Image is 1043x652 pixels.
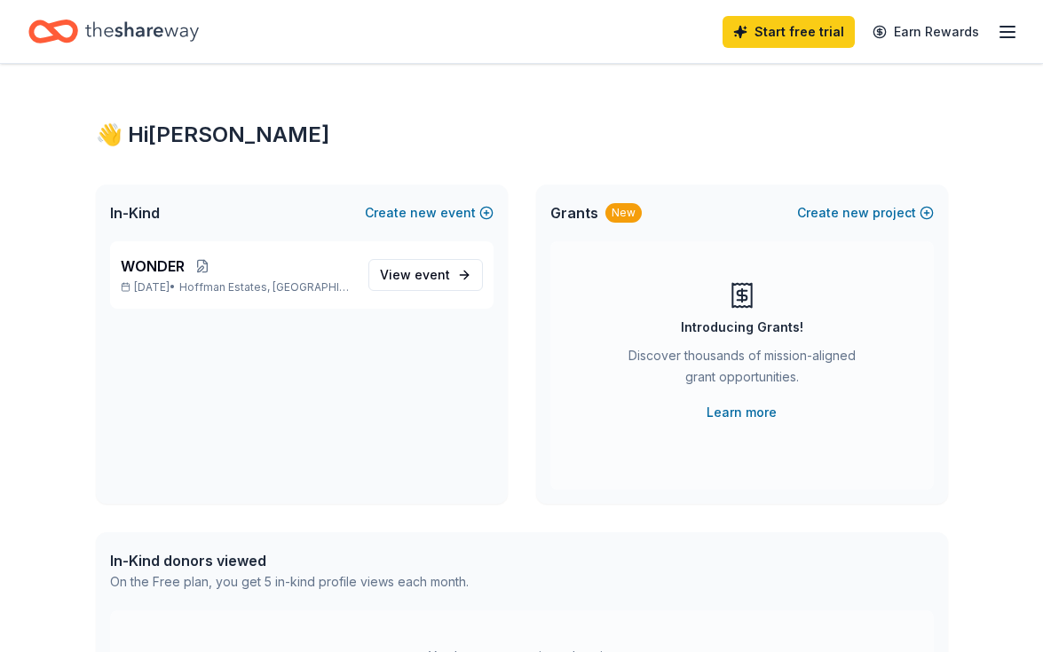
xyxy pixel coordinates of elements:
[681,317,803,338] div: Introducing Grants!
[179,280,353,295] span: Hoffman Estates, [GEOGRAPHIC_DATA]
[723,16,855,48] a: Start free trial
[110,571,469,593] div: On the Free plan, you get 5 in-kind profile views each month.
[862,16,990,48] a: Earn Rewards
[110,550,469,571] div: In-Kind donors viewed
[110,202,160,224] span: In-Kind
[842,202,869,224] span: new
[365,202,494,224] button: Createnewevent
[28,11,199,52] a: Home
[368,259,483,291] a: View event
[121,280,354,295] p: [DATE] •
[415,267,450,282] span: event
[797,202,934,224] button: Createnewproject
[605,203,642,223] div: New
[707,402,777,423] a: Learn more
[410,202,437,224] span: new
[96,121,948,149] div: 👋 Hi [PERSON_NAME]
[550,202,598,224] span: Grants
[621,345,863,395] div: Discover thousands of mission-aligned grant opportunities.
[380,264,450,286] span: View
[121,255,185,277] span: WONDER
